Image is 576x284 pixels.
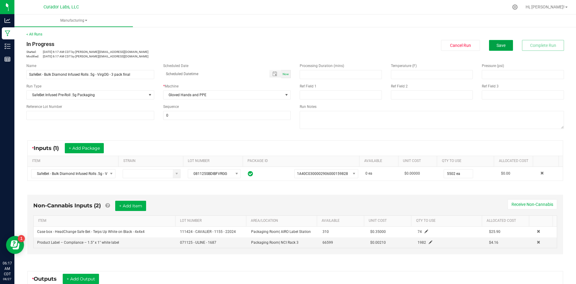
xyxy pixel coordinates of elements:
[115,201,146,211] button: + Add Item
[526,5,565,9] span: Hi, [PERSON_NAME]!
[489,230,500,234] span: $25.90
[404,171,420,176] span: $0.00000
[4,30,10,36] inline-svg: Manufacturing
[538,159,556,163] a: Sortable
[180,230,236,234] span: 111424 - CAVALIER - 1155 - 22024
[530,43,556,48] span: Complete Run
[26,40,291,48] div: In Progress
[501,171,510,176] span: $0.00
[6,236,24,254] iframe: Resource center
[269,70,281,78] span: Toggle popup
[482,64,504,68] span: Pressure (psi)
[4,56,10,62] inline-svg: Reports
[26,64,36,68] span: Name
[297,172,348,176] span: 1A40C0300002906000159828
[3,261,12,277] p: 06:17 AM CDT
[163,64,188,68] span: Scheduled Date
[14,14,133,27] a: Manufacturing
[251,240,298,245] span: Packaging Room
[65,143,104,153] button: + Add Package
[391,84,408,88] span: Ref Field 2
[294,169,358,178] span: NO DATA FOUND
[180,240,216,245] span: 071125 - ULINE - 1687
[26,54,43,59] span: Modified:
[3,277,12,281] p: 08/27
[34,276,63,282] span: Outputs
[418,240,426,245] span: 1982
[300,105,316,109] span: Run Notes
[188,159,240,163] a: LOT NUMBERSortable
[26,105,62,109] span: Reference Lot Number
[364,159,396,163] a: AVAILABLESortable
[487,218,527,223] a: Allocated CostSortable
[300,84,316,88] span: Ref Field 1
[279,230,311,234] span: | AIRO Label Station
[180,218,244,223] a: LOT NUMBERSortable
[4,43,10,49] inline-svg: Inventory
[283,72,289,76] span: Now
[418,230,422,234] span: 74
[27,91,146,99] span: SafeBet Infused Pre-Roll .5g Packaging
[416,218,480,223] a: QTY TO USESortable
[163,105,179,109] span: Sequence
[368,171,372,176] span: ea
[26,54,291,59] p: [DATE] 6:17 AM CDT by [PERSON_NAME][EMAIL_ADDRESS][DOMAIN_NAME]
[26,50,291,54] p: [DATE] 6:17 AM CDT by [PERSON_NAME][EMAIL_ADDRESS][DOMAIN_NAME]
[522,40,564,51] button: Complete Run
[37,230,145,234] span: Case box - HeadChange Safe Bet - Terps Up White on Black - 4x4x4
[370,230,386,234] span: $0.35000
[165,84,178,88] span: Machine
[534,218,550,223] a: Sortable
[499,159,531,163] a: Allocated CostSortable
[123,159,181,163] a: STRAINSortable
[188,169,233,178] span: 081125SBDIBFVRGG
[14,18,133,23] span: Manufacturing
[247,159,357,163] a: PACKAGE IDSortable
[508,199,557,209] button: Receive Non-Cannabis
[248,170,253,177] span: In Sync
[26,32,42,36] a: < All Runs
[403,159,435,163] a: Unit CostSortable
[442,159,492,163] a: QTY TO USESortable
[322,240,333,245] span: 66599
[450,43,471,48] span: Cancel Run
[105,202,110,209] a: Add Non-Cannabis items that were also consumed in the run (e.g. gloves and packaging); Also add N...
[37,240,119,245] span: Product Label – Compliance – 1.5” x 1" white label
[31,169,108,178] span: SafeBet - Bulk Diamond Infused Rolls .5g - VirgOG
[43,5,79,10] span: Curador Labs, LLC
[38,218,173,223] a: ITEMSortable
[370,240,386,245] span: $0.00210
[279,240,298,245] span: | NCI Rack 3
[511,4,519,10] div: Manage settings
[163,91,283,99] span: Gloved Hands and PPE
[441,40,480,51] button: Cancel Run
[365,171,367,176] span: 0
[369,218,409,223] a: Unit CostSortable
[32,159,116,163] a: ITEMSortable
[33,202,101,209] span: Non-Cannabis Inputs (2)
[26,50,43,54] span: Started:
[251,230,311,234] span: Packaging Room
[482,84,499,88] span: Ref Field 3
[31,169,115,178] span: NO DATA FOUND
[322,230,329,234] span: 310
[63,274,99,284] button: + Add Output
[26,84,41,89] span: Run Type
[489,240,498,245] span: $4.16
[18,235,25,242] iframe: Resource center unread badge
[34,145,65,151] span: Inputs (1)
[322,218,362,223] a: AVAILABLESortable
[489,40,513,51] button: Save
[391,64,417,68] span: Temperature (F)
[251,218,314,223] a: AREA/LOCATIONSortable
[496,43,505,48] span: Save
[163,70,263,78] input: Scheduled Datetime
[300,64,344,68] span: Processing Duration (mins)
[4,17,10,23] inline-svg: Analytics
